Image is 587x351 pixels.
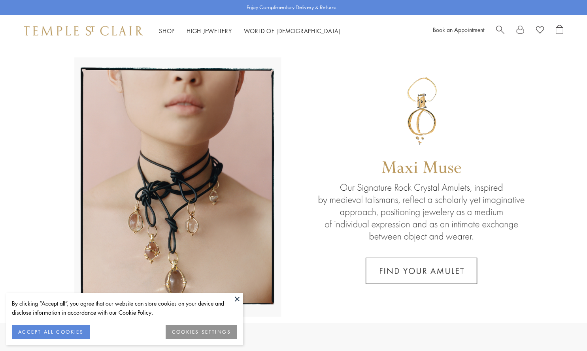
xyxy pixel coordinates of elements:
button: COOKIES SETTINGS [166,325,237,339]
a: ShopShop [159,27,175,35]
p: Enjoy Complimentary Delivery & Returns [247,4,336,11]
img: Temple St. Clair [24,26,143,36]
a: Search [496,25,504,37]
a: Book an Appointment [433,26,484,34]
a: High JewelleryHigh Jewellery [187,27,232,35]
button: ACCEPT ALL COOKIES [12,325,90,339]
a: View Wishlist [536,25,544,37]
a: World of [DEMOGRAPHIC_DATA]World of [DEMOGRAPHIC_DATA] [244,27,341,35]
div: By clicking “Accept all”, you agree that our website can store cookies on your device and disclos... [12,299,237,317]
a: Open Shopping Bag [556,25,563,37]
nav: Main navigation [159,26,341,36]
